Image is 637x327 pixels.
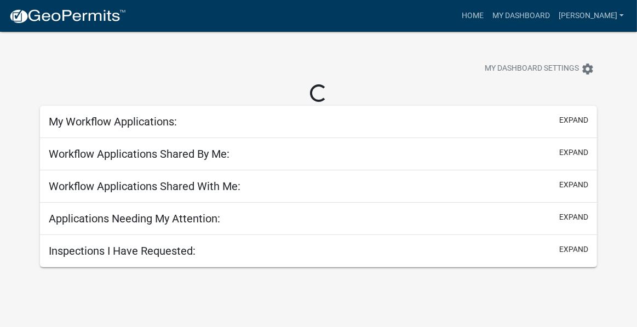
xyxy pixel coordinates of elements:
[581,62,594,76] i: settings
[559,179,588,191] button: expand
[554,5,628,26] a: [PERSON_NAME]
[559,114,588,126] button: expand
[485,62,579,76] span: My Dashboard Settings
[49,147,229,160] h5: Workflow Applications Shared By Me:
[488,5,554,26] a: My Dashboard
[559,211,588,223] button: expand
[476,58,603,79] button: My Dashboard Settingssettings
[49,244,196,257] h5: Inspections I Have Requested:
[49,115,177,128] h5: My Workflow Applications:
[457,5,488,26] a: Home
[559,147,588,158] button: expand
[49,212,220,225] h5: Applications Needing My Attention:
[49,180,240,193] h5: Workflow Applications Shared With Me:
[559,244,588,255] button: expand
